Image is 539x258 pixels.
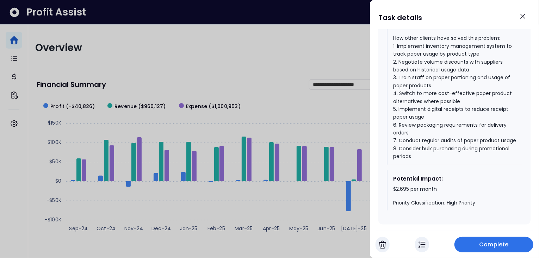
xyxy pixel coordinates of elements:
[479,240,509,249] span: Complete
[515,8,531,24] button: Close
[378,11,422,24] h1: Task details
[419,240,426,249] img: In Progress
[379,240,386,249] img: Cancel Task
[393,186,516,207] div: $2,695 per month Priority Classification: High Priority
[393,175,516,183] div: Potential Impact:
[454,237,533,252] button: Complete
